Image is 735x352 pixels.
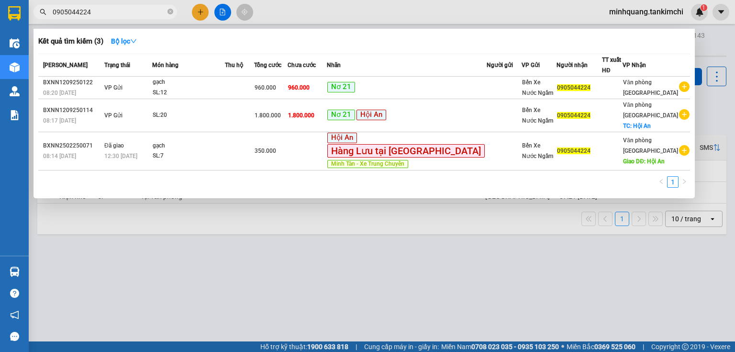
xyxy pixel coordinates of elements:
li: 1 [667,176,679,188]
span: VP Gửi [104,84,122,91]
div: SL: 7 [153,151,224,161]
span: Người gửi [487,62,513,68]
h3: Kết quả tìm kiếm ( 3 ) [38,36,103,46]
span: Thu hộ [225,62,243,68]
span: close-circle [167,9,173,14]
img: warehouse-icon [10,62,20,72]
span: [PERSON_NAME] [43,62,88,68]
span: plus-circle [679,81,690,92]
span: Bến Xe Nước Ngầm [522,79,553,96]
button: left [656,176,667,188]
span: search [40,9,46,15]
span: close-circle [167,8,173,17]
span: plus-circle [679,109,690,120]
span: Hội An [327,133,357,143]
span: message [10,332,19,341]
img: warehouse-icon [10,38,20,48]
span: Chưa cước [288,62,316,68]
span: right [681,179,687,184]
div: gạch [153,141,224,151]
span: 1.800.000 [255,112,281,119]
span: left [658,179,664,184]
span: question-circle [10,289,19,298]
div: BXNN1209250122 [43,78,101,88]
div: SL: 12 [153,88,224,98]
span: 960.000 [288,84,310,91]
span: VP Nhận [623,62,646,68]
span: Minh Tàn - Xe Trung Chuyển [327,160,408,169]
span: VP Gửi [522,62,540,68]
img: solution-icon [10,110,20,120]
span: Trạng thái [104,62,130,68]
img: warehouse-icon [10,86,20,96]
button: right [679,176,690,188]
span: down [130,38,137,45]
div: SL: 20 [153,110,224,121]
span: plus-circle [679,145,690,156]
input: Tìm tên, số ĐT hoặc mã đơn [53,7,166,17]
span: Đã giao [104,142,124,149]
div: BXNN2502250071 [43,141,101,151]
span: 08:20 [DATE] [43,90,76,96]
li: Next Page [679,176,690,188]
img: logo-vxr [8,6,21,21]
img: warehouse-icon [10,267,20,277]
span: Văn phòng [GEOGRAPHIC_DATA] [623,79,678,96]
span: Văn phòng [GEOGRAPHIC_DATA] [623,137,678,154]
span: Giao DĐ: Hội An [623,158,665,165]
span: Bến Xe Nước Ngầm [522,107,553,124]
span: Hàng Lưu tại [GEOGRAPHIC_DATA] [327,144,485,158]
strong: Bộ lọc [111,37,137,45]
span: 960.000 [255,84,276,91]
span: 08:14 [DATE] [43,153,76,159]
span: 08:17 [DATE] [43,117,76,124]
span: 0905044224 [557,112,590,119]
span: 0905044224 [557,148,590,154]
span: TC: Hội An [623,123,651,129]
div: gạch [153,77,224,88]
span: 350.000 [255,148,276,154]
span: Người nhận [557,62,588,68]
div: BXNN1209250114 [43,105,101,115]
li: Previous Page [656,176,667,188]
span: Tổng cước [254,62,281,68]
span: 1.800.000 [288,112,314,119]
span: Bến Xe Nước Ngầm [522,142,553,159]
button: Bộ lọcdown [103,34,145,49]
span: 12:30 [DATE] [104,153,137,159]
span: 0905044224 [557,84,590,91]
span: Nhãn [327,62,341,68]
a: 1 [668,177,678,187]
span: Nơ 21 [327,110,355,120]
span: Nơ 21 [327,82,355,92]
span: Hội An [356,110,386,120]
span: VP Gửi [104,112,122,119]
span: notification [10,310,19,319]
span: Văn phòng [GEOGRAPHIC_DATA] [623,102,678,119]
span: Món hàng [152,62,178,68]
span: TT xuất HĐ [602,57,621,74]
